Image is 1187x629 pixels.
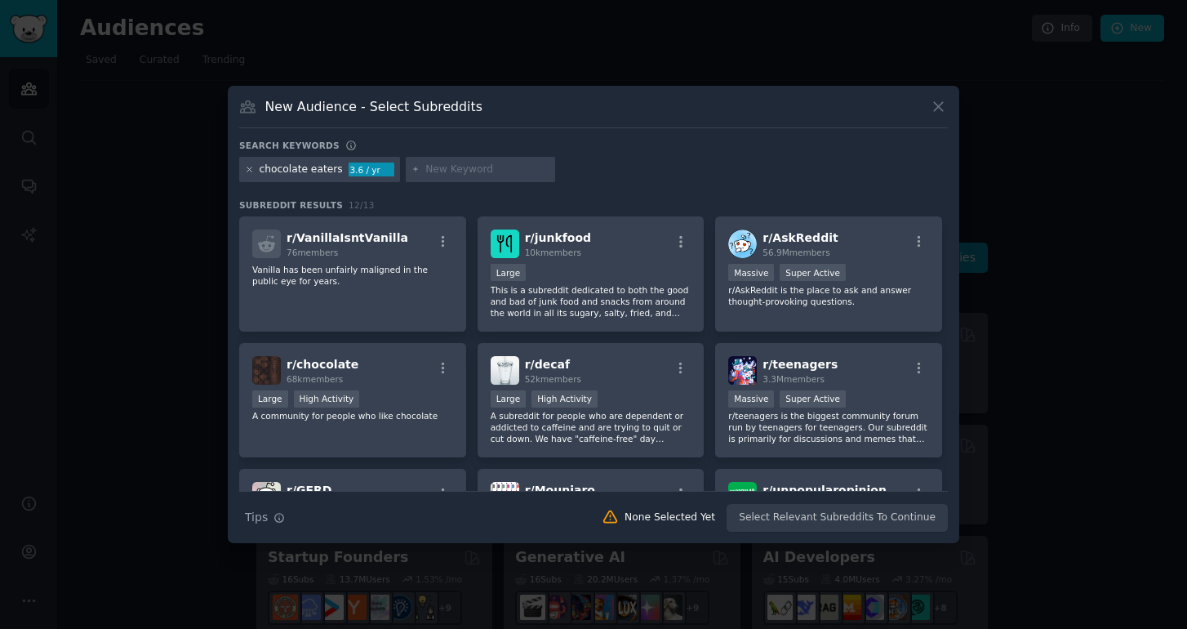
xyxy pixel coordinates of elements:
div: Large [252,390,288,408]
span: 56.9M members [762,248,829,257]
div: Super Active [780,264,846,281]
div: Large [491,264,527,281]
span: r/ chocolate [287,358,358,371]
div: Large [491,390,527,408]
div: None Selected Yet [625,511,715,525]
input: New Keyword [425,163,549,177]
h3: Search keywords [239,140,340,151]
span: 76 members [287,248,338,257]
p: A community for people who like chocolate [252,410,453,422]
span: r/ GERD [287,484,332,497]
img: AskReddit [728,230,757,258]
span: r/ unpopularopinion [762,484,887,497]
div: Massive [728,390,774,408]
span: 12 / 13 [349,200,375,210]
button: Tips [239,503,291,532]
div: Massive [728,264,774,281]
img: teenagers [728,356,757,385]
div: 3.6 / yr [349,163,394,177]
span: r/ junkfood [525,231,591,244]
p: Vanilla has been unfairly maligned in the public eye for years. [252,264,453,287]
span: 52k members [525,374,581,384]
p: A subreddit for people who are dependent or addicted to caffeine and are trying to quit or cut do... [491,410,691,444]
p: r/AskReddit is the place to ask and answer thought-provoking questions. [728,284,929,307]
span: r/ VanillaIsntVanilla [287,231,408,244]
p: This is a subreddit dedicated to both the good and bad of junk food and snacks from around the wo... [491,284,691,319]
img: GERD [252,482,281,511]
img: unpopularopinion [728,482,757,511]
span: 68k members [287,374,343,384]
div: Super Active [780,390,846,408]
div: High Activity [294,390,360,408]
span: r/ teenagers [762,358,838,371]
span: Subreddit Results [239,199,343,211]
div: High Activity [531,390,598,408]
div: chocolate eaters [260,163,343,177]
img: chocolate [252,356,281,385]
h3: New Audience - Select Subreddits [265,98,482,115]
p: r/teenagers is the biggest community forum run by teenagers for teenagers. Our subreddit is prima... [728,410,929,444]
span: Tips [245,509,268,526]
img: junkfood [491,230,519,258]
img: decaf [491,356,519,385]
span: r/ decaf [525,358,570,371]
span: r/ Mounjaro [525,484,595,497]
img: Mounjaro [491,482,519,511]
span: r/ AskReddit [762,231,838,244]
span: 10k members [525,248,581,257]
span: 3.3M members [762,374,825,384]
